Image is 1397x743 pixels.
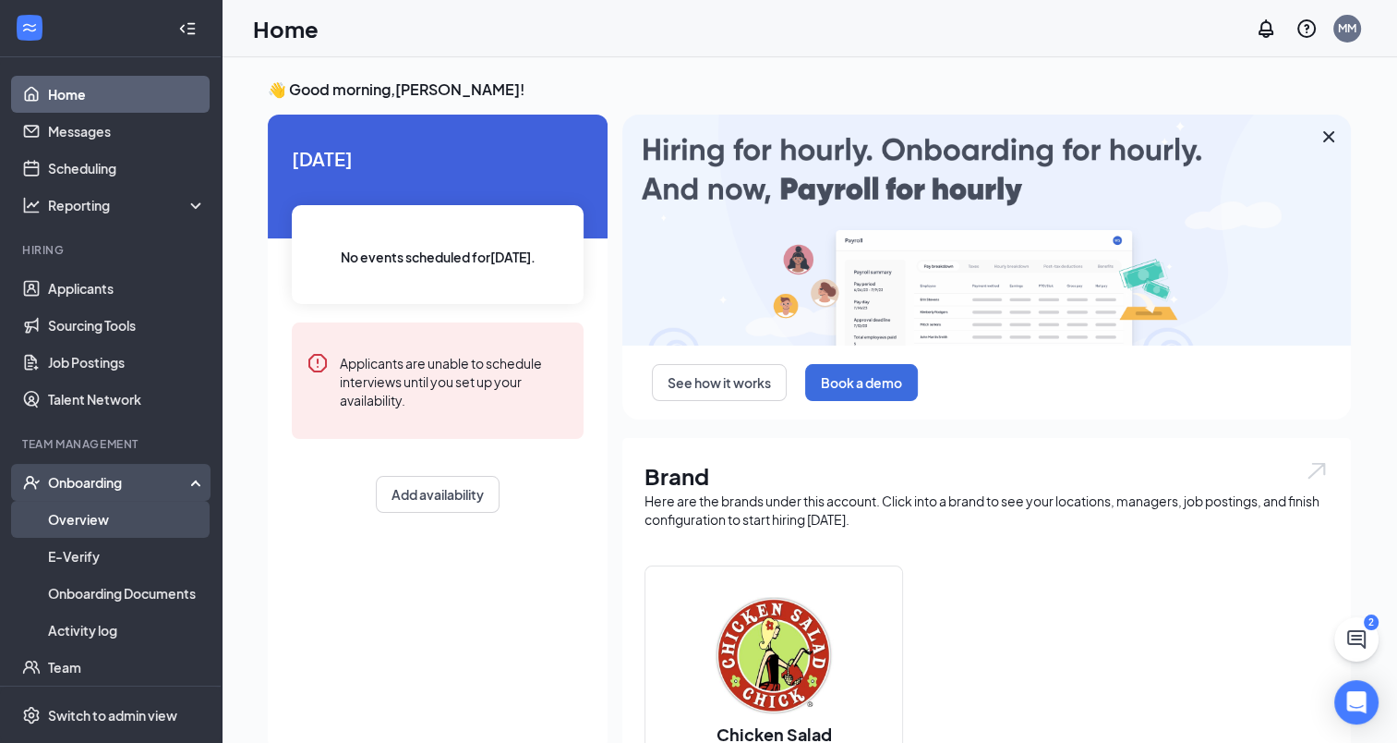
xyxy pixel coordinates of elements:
[48,501,206,538] a: Overview
[340,352,569,409] div: Applicants are unable to schedule interviews until you set up your availability.
[48,76,206,113] a: Home
[644,492,1329,529] div: Here are the brands under this account. Click into a brand to see your locations, managers, job p...
[22,242,202,258] div: Hiring
[1334,680,1379,725] div: Open Intercom Messenger
[20,18,39,37] svg: WorkstreamLogo
[1255,18,1277,40] svg: Notifications
[48,706,177,725] div: Switch to admin view
[341,247,536,267] span: No events scheduled for [DATE] .
[48,649,206,686] a: Team
[48,473,190,492] div: Onboarding
[715,597,833,715] img: Chicken Salad Chick
[48,538,206,575] a: E-Verify
[1338,20,1356,36] div: MM
[652,364,787,401] button: See how it works
[1305,460,1329,481] img: open.6027fd2a22e1237b5b06.svg
[292,144,584,173] span: [DATE]
[622,115,1351,346] img: payroll-large.gif
[48,270,206,307] a: Applicants
[268,79,1351,100] h3: 👋 Good morning, [PERSON_NAME] !
[48,381,206,418] a: Talent Network
[22,196,41,214] svg: Analysis
[48,575,206,612] a: Onboarding Documents
[48,307,206,344] a: Sourcing Tools
[48,196,207,214] div: Reporting
[376,476,500,513] button: Add availability
[307,352,329,374] svg: Error
[48,113,206,150] a: Messages
[22,706,41,725] svg: Settings
[805,364,918,401] button: Book a demo
[1334,617,1379,662] button: ChatActive
[1295,18,1318,40] svg: QuestionInfo
[1364,615,1379,630] div: 2
[178,19,197,38] svg: Collapse
[22,473,41,492] svg: UserCheck
[644,460,1329,492] h1: Brand
[48,612,206,649] a: Activity log
[1318,126,1340,148] svg: Cross
[48,150,206,187] a: Scheduling
[22,436,202,452] div: Team Management
[48,344,206,381] a: Job Postings
[1345,628,1367,651] svg: ChatActive
[253,13,319,44] h1: Home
